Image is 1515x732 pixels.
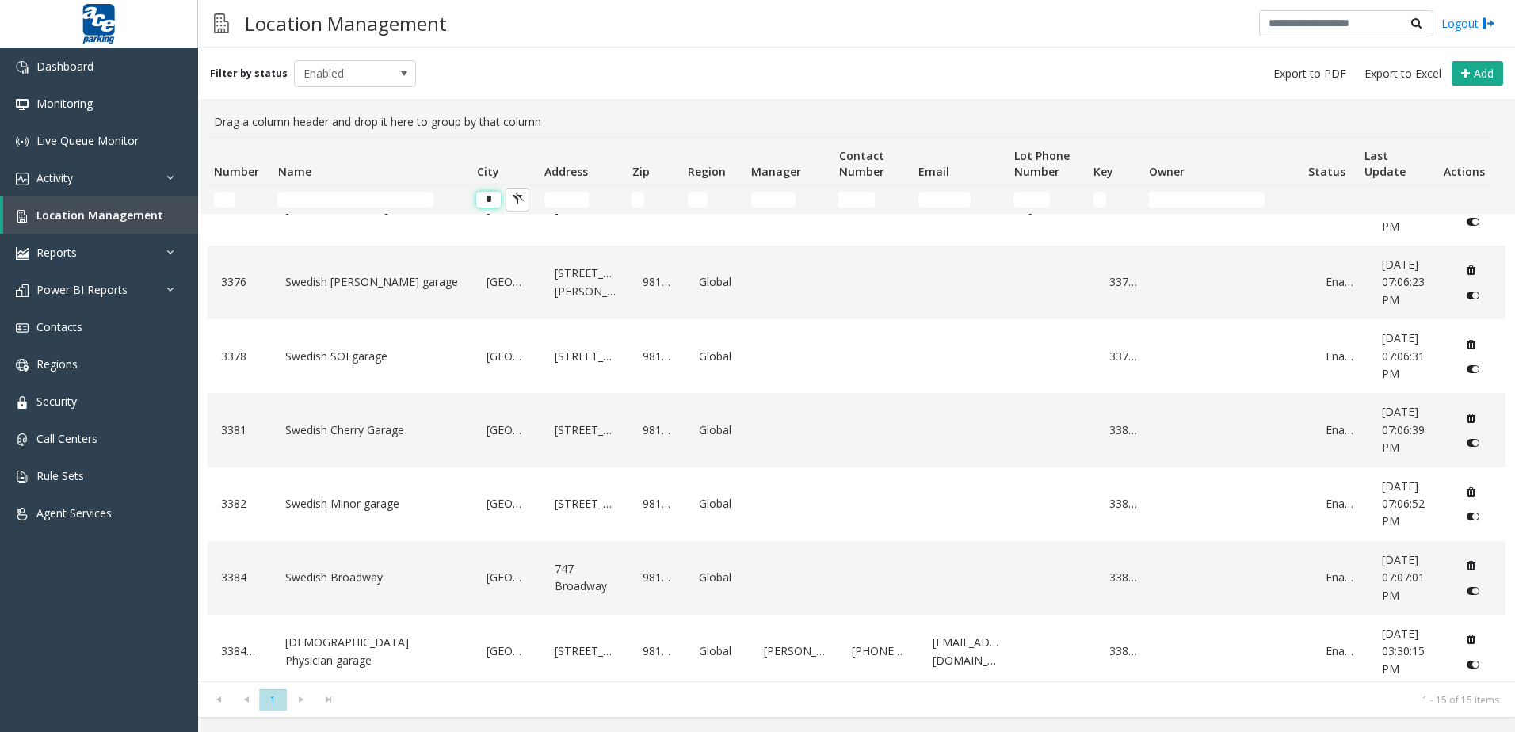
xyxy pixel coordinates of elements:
[16,61,29,74] img: 'icon'
[483,639,532,664] a: [GEOGRAPHIC_DATA]
[281,630,464,673] a: [DEMOGRAPHIC_DATA] Physician garage
[551,639,620,664] a: [STREET_ADDRESS]
[214,4,229,43] img: pageIcon
[16,322,29,334] img: 'icon'
[1378,326,1439,387] a: [DATE] 07:06:31 PM
[1459,627,1484,652] button: Delete
[217,344,262,369] a: 3378
[217,491,262,517] a: 3382
[1459,430,1488,456] button: Disable
[1364,66,1441,82] span: Export to Excel
[36,208,163,223] span: Location Management
[36,468,84,483] span: Rule Sets
[16,433,29,446] img: 'icon'
[639,269,676,295] a: 98107
[277,192,433,208] input: Name Filter
[551,261,620,304] a: [STREET_ADDRESS][PERSON_NAME]
[918,164,949,179] span: Email
[1459,479,1484,505] button: Delete
[16,508,29,520] img: 'icon'
[237,4,455,43] h3: Location Management
[1093,164,1113,179] span: Key
[1459,504,1488,529] button: Disable
[281,491,464,517] a: Swedish Minor garage
[1459,553,1484,578] button: Delete
[760,639,830,664] a: [PERSON_NAME]
[259,689,287,711] span: Page 1
[16,284,29,297] img: 'icon'
[1357,185,1437,214] td: Last Update Filter
[1143,185,1302,214] td: Owner Filter
[1459,283,1488,308] button: Disable
[198,137,1515,681] div: Data table
[551,417,620,443] a: [STREET_ADDRESS]
[16,98,29,111] img: 'icon'
[1322,269,1359,295] a: Enabled
[1322,639,1359,664] a: Enabled
[1149,164,1185,179] span: Owner
[36,431,97,446] span: Call Centers
[1302,138,1357,185] th: Status
[1105,491,1143,517] a: 338200
[1364,148,1406,179] span: Last Update
[1322,491,1359,517] a: Enabled
[1267,63,1353,85] button: Export to PDF
[1382,478,1425,529] span: [DATE] 07:06:52 PM
[36,170,73,185] span: Activity
[36,356,78,372] span: Regions
[16,359,29,372] img: 'icon'
[281,565,464,590] a: Swedish Broadway
[632,164,650,179] span: Zip
[1459,356,1488,382] button: Disable
[695,269,740,295] a: Global
[36,505,112,520] span: Agent Services
[3,196,198,234] a: Location Management
[214,192,235,208] input: Number Filter
[1382,404,1425,455] span: [DATE] 07:06:39 PM
[1358,63,1448,85] button: Export to Excel
[36,245,77,260] span: Reports
[1105,639,1143,664] a: 338420
[695,344,740,369] a: Global
[483,491,532,517] a: [GEOGRAPHIC_DATA]
[632,192,644,208] input: Zip Filter
[16,173,29,185] img: 'icon'
[217,269,262,295] a: 3376
[1459,208,1488,234] button: Disable
[929,630,1006,673] a: [EMAIL_ADDRESS][DOMAIN_NAME]
[688,192,708,208] input: Region Filter
[839,148,884,179] span: Contact Number
[483,417,532,443] a: [GEOGRAPHIC_DATA]
[551,491,620,517] a: [STREET_ADDRESS]
[36,282,128,297] span: Power BI Reports
[838,192,875,208] input: Contact Number Filter
[36,96,93,111] span: Monitoring
[1437,185,1493,214] td: Actions Filter
[16,396,29,409] img: 'icon'
[16,471,29,483] img: 'icon'
[639,491,676,517] a: 98104
[751,164,801,179] span: Manager
[483,565,532,590] a: [GEOGRAPHIC_DATA]
[217,417,262,443] a: 3381
[281,344,464,369] a: Swedish SOI garage
[551,556,620,600] a: 747 Broadway
[16,247,29,260] img: 'icon'
[1322,417,1359,443] a: Enabled
[1149,192,1265,208] input: Owner Filter
[745,185,832,214] td: Manager Filter
[544,192,589,208] input: Address Filter
[1093,192,1106,208] input: Key Filter
[1382,552,1425,603] span: [DATE] 07:07:01 PM
[1105,417,1143,443] a: 338100
[1105,565,1143,590] a: 338400
[1105,269,1143,295] a: 337600
[483,269,532,295] a: [GEOGRAPHIC_DATA]
[208,107,1505,137] div: Drag a column header and drop it here to group by that column
[16,210,29,223] img: 'icon'
[538,185,625,214] td: Address Filter
[36,59,93,74] span: Dashboard
[1459,578,1488,603] button: Disable
[1378,474,1439,535] a: [DATE] 07:06:52 PM
[477,164,499,179] span: City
